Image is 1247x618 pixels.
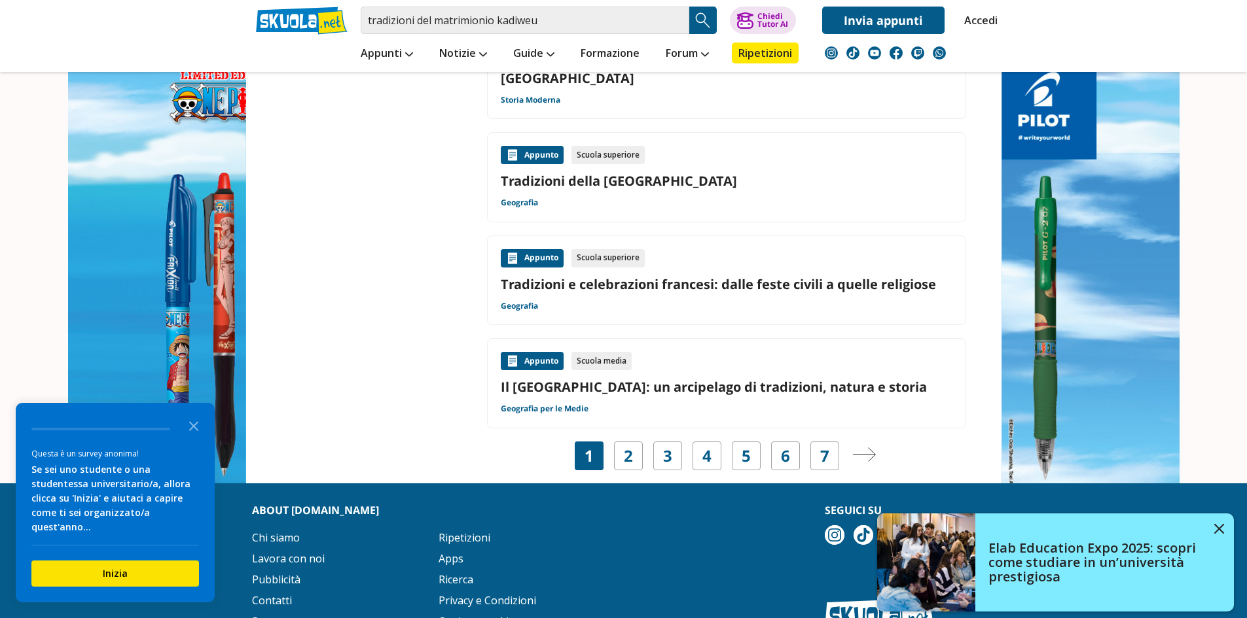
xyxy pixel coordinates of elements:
[501,378,952,396] a: Il [GEOGRAPHIC_DATA]: un arcipelago di tradizioni, natura e storia
[357,43,416,66] a: Appunti
[31,560,199,587] button: Inizia
[825,525,844,545] img: instagram
[501,352,564,370] div: Appunto
[252,503,379,517] strong: About [DOMAIN_NAME]
[252,572,300,587] a: Pubblicità
[506,354,519,368] img: Appunti contenuto
[820,447,829,465] a: 7
[933,46,946,60] img: WhatsApp
[624,447,633,465] a: 2
[825,46,838,60] img: instagram
[571,249,645,267] div: Scuola superiore
[822,7,945,34] a: Invia appunti
[988,541,1204,584] h4: Elab Education Expo 2025: scopri come studiare in un’università prestigiosa
[439,593,536,608] a: Privacy e Condizioni
[662,43,712,66] a: Forum
[501,95,560,105] a: Storia Moderna
[571,352,632,370] div: Scuola media
[577,43,643,66] a: Formazione
[852,447,876,465] a: Pagina successiva
[31,447,199,460] div: Questa è un survey anonima!
[693,10,713,30] img: Cerca appunti, riassunti o versioni
[436,43,490,66] a: Notizie
[439,530,490,545] a: Ripetizioni
[1214,524,1224,534] img: close
[742,447,751,465] a: 5
[868,46,881,60] img: youtube
[487,441,966,470] nav: Navigazione pagine
[506,252,519,265] img: Appunti contenuto
[501,403,588,414] a: Geografia per le Medie
[730,7,796,34] button: ChiediTutor AI
[501,275,952,293] a: Tradizioni e celebrazioni francesi: dalle feste civili a quelle religiose
[501,249,564,267] div: Appunto
[911,46,924,60] img: twitch
[781,447,790,465] a: 6
[585,447,594,465] span: 1
[16,403,215,602] div: Survey
[439,551,463,566] a: Apps
[964,7,992,34] a: Accedi
[506,148,519,162] img: Appunti contenuto
[702,447,712,465] a: 4
[890,46,903,60] img: facebook
[501,197,538,208] a: Geografia
[846,46,859,60] img: tiktok
[501,146,564,164] div: Appunto
[252,530,300,545] a: Chi siamo
[663,447,672,465] a: 3
[252,593,292,608] a: Contatti
[852,447,876,462] img: Pagina successiva
[252,551,325,566] a: Lavora con noi
[501,172,952,190] a: Tradizioni della [GEOGRAPHIC_DATA]
[757,12,788,28] div: Chiedi Tutor AI
[689,7,717,34] button: Search Button
[854,525,873,545] img: tiktok
[501,301,538,311] a: Geografia
[181,412,207,438] button: Close the survey
[31,462,199,534] div: Se sei uno studente o una studentessa universitario/a, allora clicca su 'Inizia' e aiutaci a capi...
[571,146,645,164] div: Scuola superiore
[361,7,689,34] input: Cerca appunti, riassunti o versioni
[825,503,882,517] strong: Seguici su
[877,513,1234,611] a: Elab Education Expo 2025: scopri come studiare in un’università prestigiosa
[439,572,473,587] a: Ricerca
[732,43,799,63] a: Ripetizioni
[510,43,558,66] a: Guide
